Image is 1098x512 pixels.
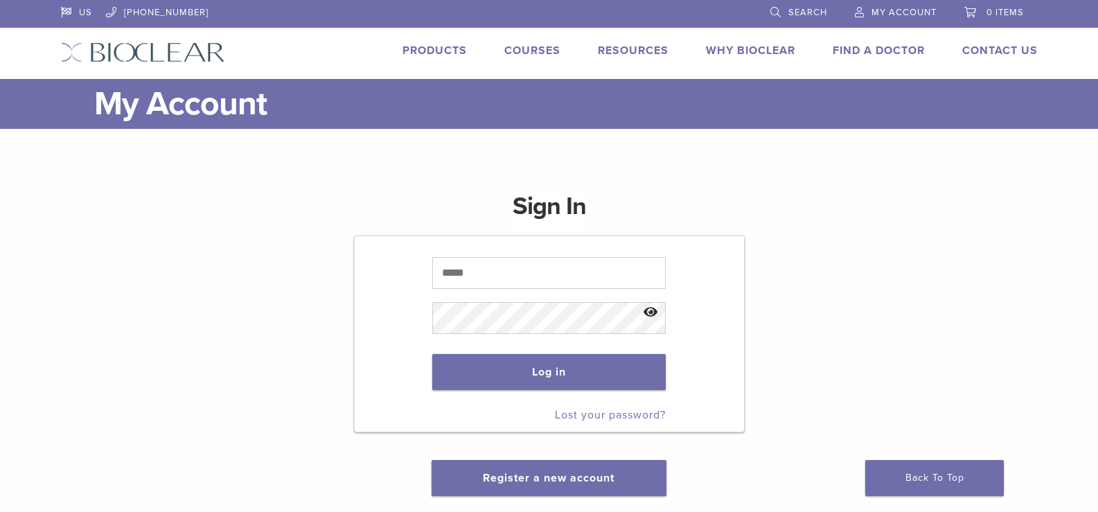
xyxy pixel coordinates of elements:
[513,190,586,234] h1: Sign In
[555,408,666,422] a: Lost your password?
[61,42,225,62] img: Bioclear
[706,44,795,58] a: Why Bioclear
[833,44,925,58] a: Find A Doctor
[962,44,1038,58] a: Contact Us
[871,7,937,18] span: My Account
[483,471,614,485] a: Register a new account
[788,7,827,18] span: Search
[598,44,668,58] a: Resources
[865,460,1004,496] a: Back To Top
[504,44,560,58] a: Courses
[432,354,666,390] button: Log in
[986,7,1024,18] span: 0 items
[94,79,1038,129] h1: My Account
[636,295,666,330] button: Show password
[402,44,467,58] a: Products
[432,460,666,496] button: Register a new account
